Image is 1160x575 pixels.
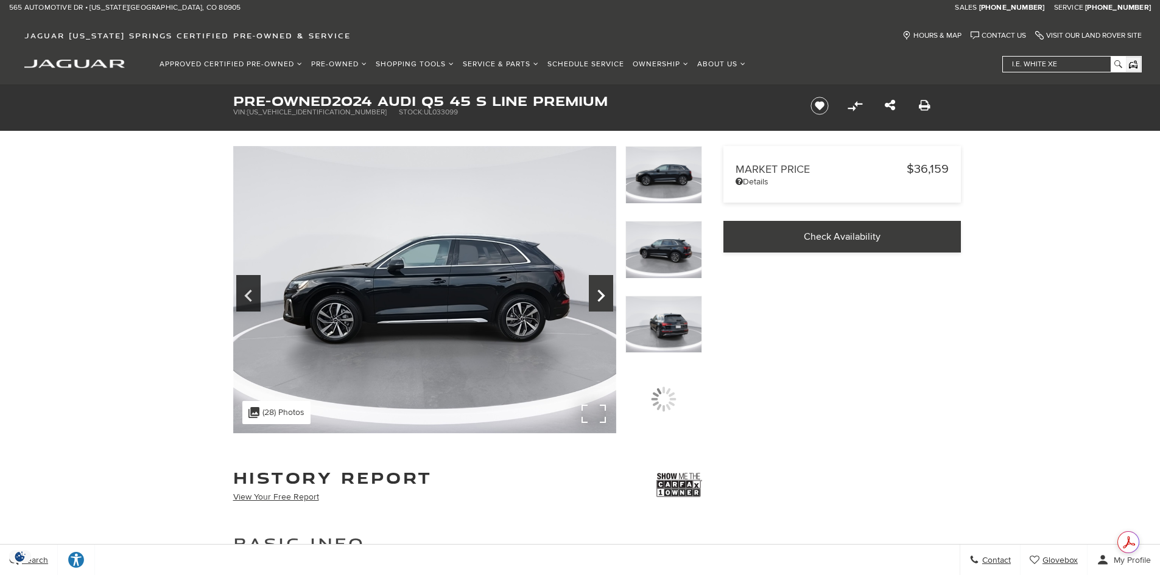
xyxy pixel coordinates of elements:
[233,94,790,108] h1: 2024 Audi Q5 45 S line Premium
[971,31,1026,40] a: Contact Us
[723,221,961,253] a: Check Availability
[589,275,613,312] div: Next
[979,3,1045,13] a: [PHONE_NUMBER]
[1039,555,1078,565] span: Glovebox
[919,99,930,113] a: Print this Pre-Owned 2024 Audi Q5 45 S line Premium
[233,108,247,117] span: VIN:
[459,54,543,75] a: Service & Parts
[6,550,34,563] img: Opt-Out Icon
[307,54,371,75] a: Pre-Owned
[625,296,702,354] img: Used 2024 Brilliant Black Audi 45 S line Premium image 7
[233,146,616,433] img: Used 2024 Brilliant Black Audi 45 S line Premium image 5
[902,31,961,40] a: Hours & Map
[24,31,351,40] span: Jaguar [US_STATE] Springs Certified Pre-Owned & Service
[233,492,319,502] a: View Your Free Report
[806,96,833,116] button: Save vehicle
[24,60,125,68] img: Jaguar
[543,54,628,75] a: Schedule Service
[804,231,881,243] span: Check Availability
[979,555,1011,565] span: Contact
[1021,545,1088,575] a: Glovebox
[846,97,864,115] button: Compare vehicle
[242,401,311,424] div: (28) Photos
[58,551,94,569] div: Explore your accessibility options
[625,146,702,204] img: Used 2024 Brilliant Black Audi 45 S line Premium image 5
[736,162,949,176] a: Market Price $36,159
[371,54,459,75] a: Shopping Tools
[1003,57,1125,72] input: i.e. White XE
[656,470,702,500] img: Show me the Carfax
[9,3,241,13] a: 565 Automotive Dr • [US_STATE][GEOGRAPHIC_DATA], CO 80905
[58,545,95,575] a: Explore your accessibility options
[955,3,977,12] span: Sales
[1054,3,1083,12] span: Service
[6,550,34,563] section: Click to Open Cookie Consent Modal
[736,163,907,176] span: Market Price
[18,31,357,40] a: Jaguar [US_STATE] Springs Certified Pre-Owned & Service
[885,99,895,113] a: Share this Pre-Owned 2024 Audi Q5 45 S line Premium
[628,54,693,75] a: Ownership
[424,108,458,117] span: UL033099
[625,221,702,279] img: Used 2024 Brilliant Black Audi 45 S line Premium image 6
[155,54,307,75] a: Approved Certified Pre-Owned
[247,108,387,117] span: [US_VEHICLE_IDENTIFICATION_NUMBER]
[736,176,949,187] a: Details
[233,91,332,110] strong: Pre-Owned
[693,54,750,75] a: About Us
[1088,545,1160,575] button: Open user profile menu
[1035,31,1142,40] a: Visit Our Land Rover Site
[233,470,432,486] h2: History Report
[907,162,949,176] span: $36,159
[236,275,261,312] div: Previous
[155,54,750,75] nav: Main Navigation
[1085,3,1151,13] a: [PHONE_NUMBER]
[233,532,702,554] h2: Basic Info
[24,58,125,68] a: jaguar
[1109,555,1151,565] span: My Profile
[399,108,424,117] span: Stock:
